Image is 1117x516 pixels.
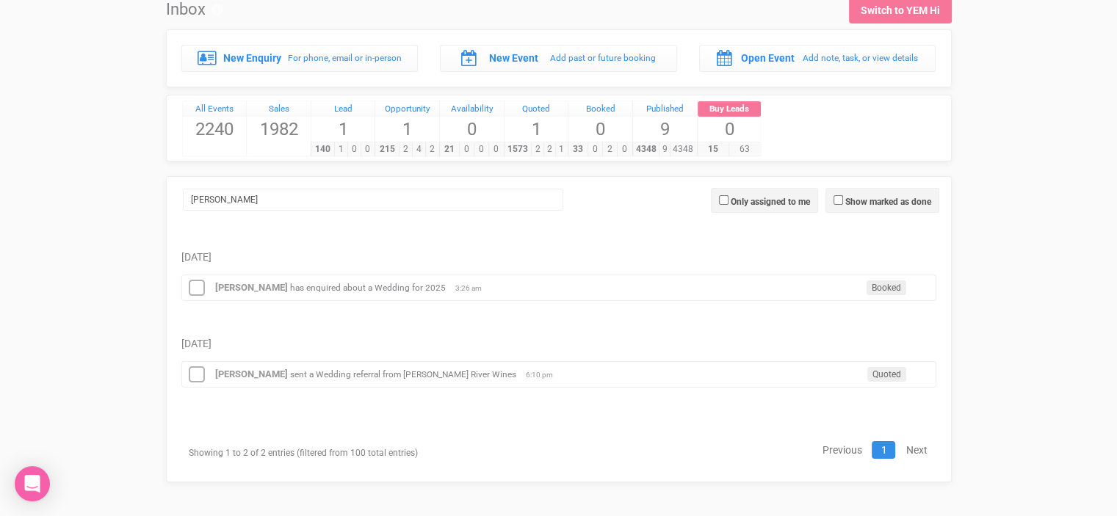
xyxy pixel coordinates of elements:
[425,142,439,156] span: 2
[550,53,656,63] small: Add past or future booking
[588,142,603,156] span: 0
[290,369,516,379] small: sent a Wedding referral from [PERSON_NAME] River Wines
[488,142,504,156] span: 0
[526,370,563,380] span: 6:10 pm
[698,101,762,117] a: Buy Leads
[543,142,556,156] span: 2
[215,368,288,379] a: [PERSON_NAME]
[399,142,413,156] span: 2
[803,53,918,63] small: Add note, task, or view details
[290,283,446,293] small: has enquired about a Wedding for 2025
[731,195,810,208] label: Only assigned to me
[459,142,474,156] span: 0
[632,142,659,156] span: 4348
[181,252,936,263] h5: [DATE]
[568,101,632,117] a: Booked
[311,101,375,117] a: Lead
[633,117,697,142] span: 9
[555,142,568,156] span: 1
[375,101,439,117] a: Opportunity
[181,440,419,467] div: Showing 1 to 2 of 2 entries (filtered from 100 total entries)
[183,117,247,142] span: 2240
[872,441,895,459] a: 1
[489,51,538,65] label: New Event
[361,142,375,156] span: 0
[375,142,399,156] span: 215
[698,117,762,142] span: 0
[602,142,618,156] span: 2
[505,117,568,142] span: 1
[531,142,543,156] span: 2
[15,466,50,501] div: Open Intercom Messenger
[505,101,568,117] a: Quoted
[375,117,439,142] span: 1
[897,441,936,459] a: Next
[568,117,632,142] span: 0
[697,142,729,156] span: 15
[741,51,795,65] label: Open Event
[845,195,931,208] label: Show marked as done
[504,142,532,156] span: 1573
[183,101,247,117] a: All Events
[867,367,906,382] span: Quoted
[474,142,489,156] span: 0
[181,45,419,71] a: New Enquiry For phone, email or in-person
[347,142,361,156] span: 0
[223,51,281,65] label: New Enquiry
[670,142,697,156] span: 4348
[412,142,426,156] span: 4
[440,117,504,142] span: 0
[440,101,504,117] a: Availability
[813,441,870,459] a: Previous
[439,142,460,156] span: 21
[633,101,697,117] a: Published
[288,53,402,63] small: For phone, email or in-person
[568,142,588,156] span: 33
[215,282,288,293] a: [PERSON_NAME]
[440,45,677,71] a: New Event Add past or future booking
[861,3,940,18] div: Switch to YEM Hi
[311,142,335,156] span: 140
[247,101,311,117] a: Sales
[455,283,492,294] span: 3:26 am
[659,142,670,156] span: 9
[867,280,906,295] span: Booked
[183,189,563,211] input: Search Inbox
[247,117,311,142] span: 1982
[699,45,936,71] a: Open Event Add note, task, or view details
[617,142,632,156] span: 0
[729,142,761,156] span: 63
[166,1,223,18] h1: Inbox
[311,117,375,142] span: 1
[181,338,936,349] h5: [DATE]
[334,142,348,156] span: 1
